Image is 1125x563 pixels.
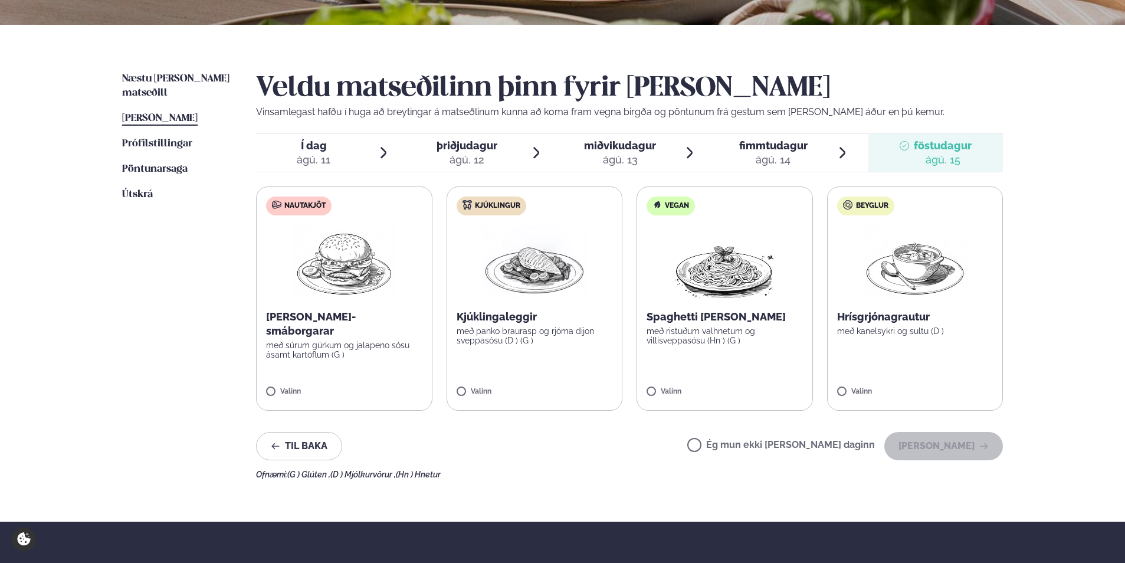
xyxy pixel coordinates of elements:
[12,527,36,551] a: Cookie settings
[457,326,613,345] p: með panko braurasp og rjóma dijon sveppasósu (D ) (G )
[856,201,888,211] span: Beyglur
[122,188,153,202] a: Útskrá
[266,341,422,359] p: með súrum gúrkum og jalapeno sósu ásamt kartöflum (G )
[647,326,803,345] p: með ristuðum valhnetum og villisveppasósu (Hn ) (G )
[266,310,422,338] p: [PERSON_NAME]-smáborgarar
[483,225,586,300] img: Chicken-breast.png
[437,153,497,167] div: ágú. 12
[914,139,972,152] span: föstudagur
[122,137,192,151] a: Prófílstillingar
[584,139,656,152] span: miðvikudagur
[884,432,1003,460] button: [PERSON_NAME]
[863,225,967,300] img: Soup.png
[914,153,972,167] div: ágú. 15
[122,139,192,149] span: Prófílstillingar
[256,105,1003,119] p: Vinsamlegast hafðu í huga að breytingar á matseðlinum kunna að koma fram vegna birgða og pöntunum...
[256,72,1003,105] h2: Veldu matseðilinn þinn fyrir [PERSON_NAME]
[122,113,198,123] span: [PERSON_NAME]
[463,200,472,210] img: chicken.svg
[297,139,330,153] span: Í dag
[739,153,808,167] div: ágú. 14
[256,432,342,460] button: Til baka
[272,200,281,210] img: beef.svg
[739,139,808,152] span: fimmtudagur
[284,201,326,211] span: Nautakjöt
[122,189,153,199] span: Útskrá
[584,153,656,167] div: ágú. 13
[122,164,188,174] span: Pöntunarsaga
[475,201,520,211] span: Kjúklingur
[843,200,853,210] img: bagle-new-16px.svg
[122,72,232,100] a: Næstu [PERSON_NAME] matseðill
[837,310,993,324] p: Hrísgrjónagrautur
[437,139,497,152] span: þriðjudagur
[330,470,396,479] span: (D ) Mjólkurvörur ,
[673,225,776,300] img: Spagetti.png
[396,470,441,479] span: (Hn ) Hnetur
[256,470,1003,479] div: Ofnæmi:
[297,153,330,167] div: ágú. 11
[122,112,198,126] a: [PERSON_NAME]
[122,74,229,98] span: Næstu [PERSON_NAME] matseðill
[292,225,396,300] img: Hamburger.png
[457,310,613,324] p: Kjúklingaleggir
[652,200,662,210] img: Vegan.svg
[837,326,993,336] p: með kanelsykri og sultu (D )
[122,162,188,176] a: Pöntunarsaga
[665,201,689,211] span: Vegan
[287,470,330,479] span: (G ) Glúten ,
[647,310,803,324] p: Spaghetti [PERSON_NAME]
